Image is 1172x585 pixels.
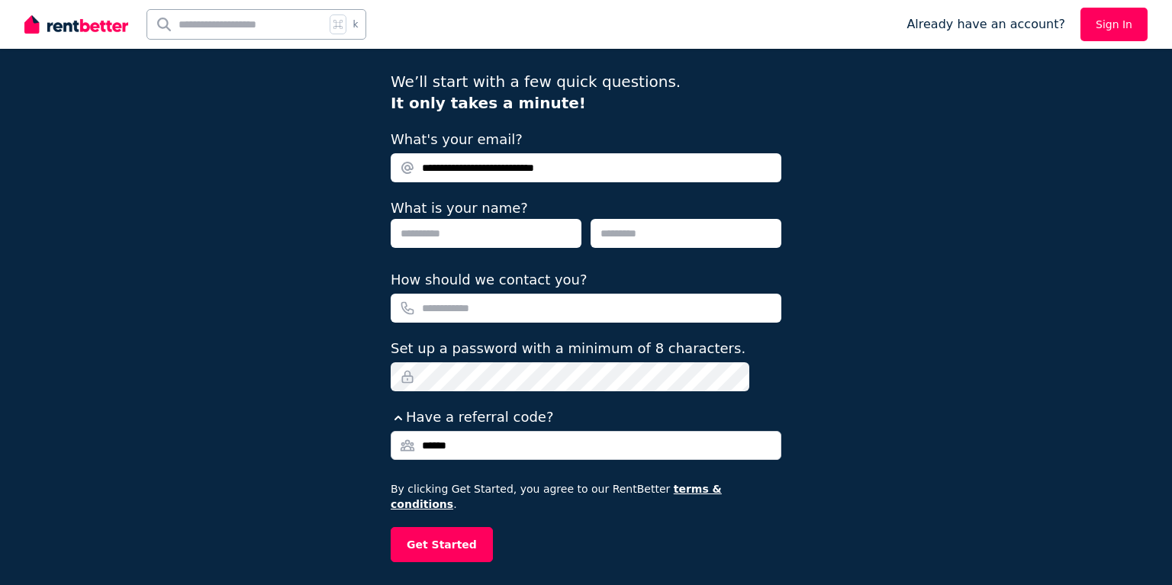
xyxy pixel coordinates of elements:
[1080,8,1148,41] a: Sign In
[391,338,745,359] label: Set up a password with a minimum of 8 characters.
[906,15,1065,34] span: Already have an account?
[391,481,781,512] p: By clicking Get Started, you agree to our RentBetter .
[391,72,681,112] span: We’ll start with a few quick questions.
[391,94,586,112] b: It only takes a minute!
[391,200,528,216] label: What is your name?
[391,407,553,428] button: Have a referral code?
[24,13,128,36] img: RentBetter
[391,129,523,150] label: What's your email?
[391,527,493,562] button: Get Started
[391,269,588,291] label: How should we contact you?
[353,18,358,31] span: k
